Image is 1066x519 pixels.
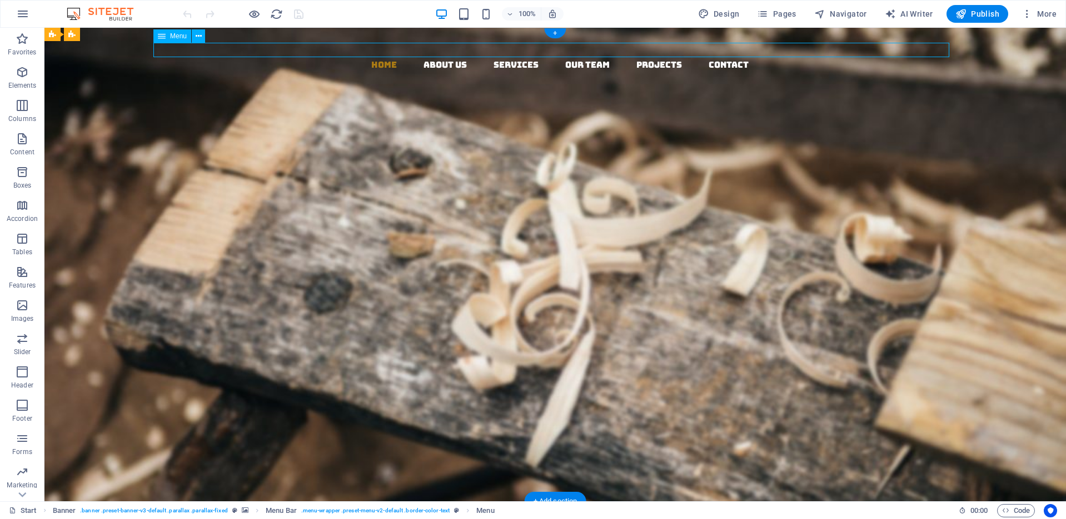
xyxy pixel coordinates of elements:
[810,5,871,23] button: Navigator
[1044,504,1057,517] button: Usercentrics
[7,214,38,223] p: Accordion
[454,507,459,513] i: This element is a customizable preset
[959,504,988,517] h6: Session time
[885,8,933,19] span: AI Writer
[301,504,450,517] span: . menu-wrapper .preset-menu-v2-default .border-color-text
[44,28,1066,501] iframe: To enrich screen reader interactions, please activate Accessibility in Grammarly extension settings
[8,114,36,123] p: Columns
[814,8,867,19] span: Navigator
[8,48,36,57] p: Favorites
[80,504,227,517] span: . banner .preset-banner-v3-default .parallax .parallax-fixed
[242,507,248,513] i: This element contains a background
[9,281,36,290] p: Features
[8,81,37,90] p: Elements
[9,504,37,517] a: Click to cancel selection. Double-click to open Pages
[544,28,566,38] div: +
[997,504,1035,517] button: Code
[12,414,32,423] p: Footer
[7,481,37,490] p: Marketing
[170,33,187,39] span: Menu
[955,8,999,19] span: Publish
[978,506,980,515] span: :
[13,181,32,190] p: Boxes
[1022,8,1057,19] span: More
[270,7,283,21] button: reload
[502,7,541,21] button: 100%
[757,8,796,19] span: Pages
[525,492,586,511] div: + Add section
[476,504,494,517] span: Click to select. Double-click to edit
[12,447,32,456] p: Forms
[11,381,33,390] p: Header
[53,504,76,517] span: Click to select. Double-click to edit
[970,504,988,517] span: 00 00
[880,5,938,23] button: AI Writer
[266,504,297,517] span: Click to select. Double-click to edit
[698,8,740,19] span: Design
[519,7,536,21] h6: 100%
[232,507,237,513] i: This element is a customizable preset
[694,5,744,23] button: Design
[947,5,1008,23] button: Publish
[10,148,34,157] p: Content
[1017,5,1061,23] button: More
[1002,504,1030,517] span: Code
[11,314,34,323] p: Images
[53,504,495,517] nav: breadcrumb
[12,248,32,256] p: Tables
[247,7,261,21] button: Click here to leave preview mode and continue editing
[14,347,31,356] p: Slider
[64,7,147,21] img: Editor Logo
[753,5,800,23] button: Pages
